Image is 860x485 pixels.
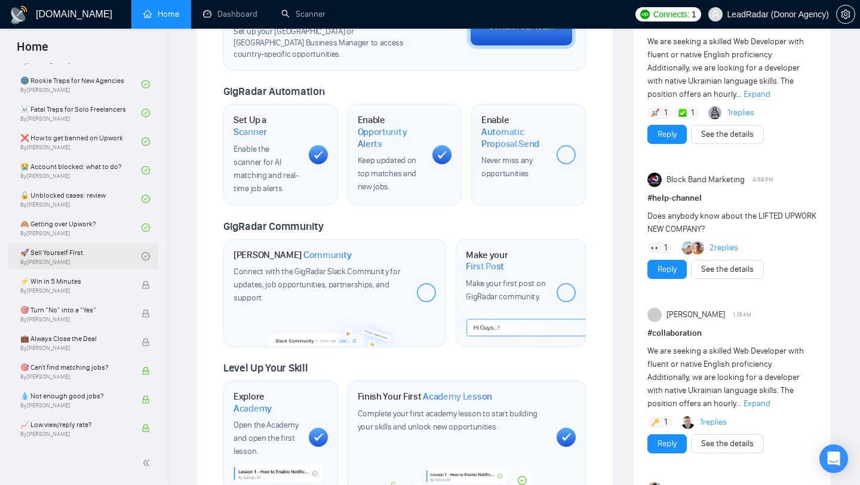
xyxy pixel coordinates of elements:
span: Does anybody know about the LIFTED UPWORK NEW COMPANY? [647,211,816,234]
button: See the details [691,260,764,279]
span: check-circle [142,137,150,146]
a: ❌ How to get banned on UpworkBy[PERSON_NAME] [20,128,142,155]
span: 💧 Not enough good jobs? [20,390,130,402]
span: By [PERSON_NAME] [20,431,130,438]
h1: Make your [466,249,546,272]
a: 🙈 Getting over Upwork?By[PERSON_NAME] [20,214,142,241]
a: ☠️ Fatal Traps for Solo FreelancersBy[PERSON_NAME] [20,100,142,126]
span: [PERSON_NAME] [666,308,725,321]
span: check-circle [142,223,150,232]
img: Adrien Foula [691,241,704,254]
button: Reply [647,260,687,279]
button: Reply [647,434,687,453]
span: Opportunity Alerts [358,126,423,149]
a: 1replies [727,107,754,119]
span: check-circle [142,195,150,203]
span: 💼 Always Close the Deal [20,333,130,345]
span: 1 [692,8,696,21]
span: Connects: [653,8,689,21]
span: Enable the scanner for AI matching and real-time job alerts. [234,144,299,194]
span: 1 [664,107,667,119]
span: First Post [466,260,504,272]
span: lock [142,367,150,375]
span: Home [7,38,58,63]
img: slackcommunity-bg.png [268,315,401,346]
a: Reply [658,263,677,276]
a: 🔓 Unblocked cases: reviewBy[PERSON_NAME] [20,186,142,212]
a: 2replies [709,242,738,254]
h1: Enable [358,114,423,149]
span: Connect with the GigRadar Slack Community for updates, job opportunities, partnerships, and support. [234,266,401,303]
a: Reply [658,128,677,141]
span: Academy [234,403,272,415]
img: logo [10,5,29,24]
span: By [PERSON_NAME] [20,316,130,323]
h1: # collaboration [647,327,816,340]
a: See the details [701,128,754,141]
span: By [PERSON_NAME] [20,345,130,352]
h1: Set Up a [234,114,299,137]
span: ⚡ Win in 5 Minutes [20,275,130,287]
span: lock [142,309,150,318]
span: 🎯 Turn “No” into a “Yes” [20,304,130,316]
span: setting [837,10,855,19]
span: Level Up Your Skill [223,361,308,375]
span: lock [142,281,150,289]
span: check-circle [142,80,150,88]
h1: # help-channel [647,192,816,205]
h1: Explore [234,391,299,414]
h1: Finish Your First [358,391,492,403]
span: 1 [691,107,694,119]
span: check-circle [142,109,150,117]
span: 1 [664,242,667,254]
span: check-circle [142,166,150,174]
img: 🚀 [651,109,659,117]
span: Scanner [234,126,267,138]
img: 🔑 [651,418,659,426]
img: Oleksandr Marchuk [681,416,695,429]
span: Make your first post on GigRadar community. [466,278,545,302]
button: setting [836,5,855,24]
a: See the details [701,263,754,276]
a: See the details [701,437,754,450]
span: 📈 Low view/reply rate? [20,419,130,431]
span: user [711,10,720,19]
button: See the details [691,434,764,453]
span: By [PERSON_NAME] [20,287,130,294]
h1: [PERSON_NAME] [234,249,352,261]
a: 😭 Account blocked: what to do?By[PERSON_NAME] [20,157,142,183]
span: Academy Lesson [423,391,492,403]
span: GigRadar Automation [223,85,324,98]
button: See the details [691,125,764,144]
img: upwork-logo.png [640,10,650,19]
span: lock [142,424,150,432]
span: check-circle [142,252,150,260]
img: Abdul Hanan Asif [708,106,721,119]
a: Reply [658,437,677,450]
div: Open Intercom Messenger [819,444,848,473]
h1: Enable [481,114,547,149]
button: Reply [647,125,687,144]
a: setting [836,10,855,19]
a: dashboardDashboard [203,9,257,19]
span: By [PERSON_NAME] [20,373,130,380]
span: Expand [744,89,770,99]
span: Automatic Proposal Send [481,126,547,149]
a: searchScanner [281,9,325,19]
span: Set up your [GEOGRAPHIC_DATA] or [GEOGRAPHIC_DATA] Business Manager to access country-specific op... [234,26,407,60]
a: 🚀 Sell Yourself FirstBy[PERSON_NAME] [20,243,142,269]
span: By [PERSON_NAME] [20,402,130,409]
span: Never miss any opportunities. [481,155,533,179]
img: Block Band Marketing [647,173,662,187]
span: GigRadar Community [223,220,324,233]
span: Complete your first academy lesson to start building your skills and unlock new opportunities. [358,409,537,432]
span: lock [142,338,150,346]
span: We are seeking a skilled Web Developer with fluent or native English proficiency. Additionally, w... [647,36,804,99]
span: lock [142,395,150,404]
span: Keep updated on top matches and new jobs. [358,155,417,192]
span: Community [303,249,352,261]
img: Joaquin Arcardini [681,241,695,254]
span: Open the Academy and open the first lesson. [234,420,298,456]
img: ✅ [678,109,687,117]
a: 1replies [700,416,727,428]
